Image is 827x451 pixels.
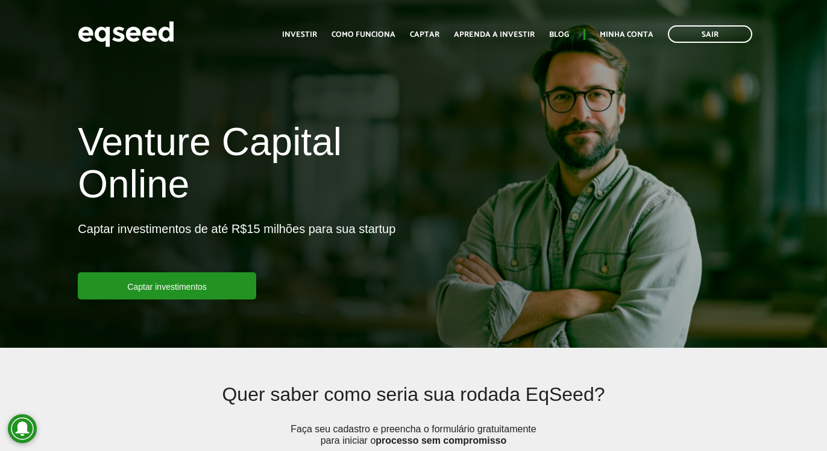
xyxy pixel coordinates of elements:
[78,18,174,50] img: EqSeed
[549,31,569,39] a: Blog
[78,222,395,272] p: Captar investimentos de até R$15 milhões para sua startup
[78,272,256,299] a: Captar investimentos
[332,31,395,39] a: Como funciona
[78,121,404,212] h1: Venture Capital Online
[454,31,535,39] a: Aprenda a investir
[668,25,752,43] a: Sair
[147,384,681,423] h2: Quer saber como seria sua rodada EqSeed?
[600,31,653,39] a: Minha conta
[376,435,506,446] strong: processo sem compromisso
[282,31,317,39] a: Investir
[410,31,439,39] a: Captar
